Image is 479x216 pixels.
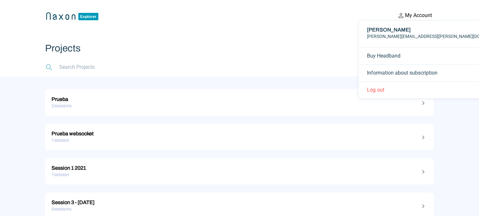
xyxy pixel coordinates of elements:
[45,63,53,71] img: magnifying_glass.png
[397,12,405,19] img: account.png
[45,124,434,150] a: Prueba websocket1session
[52,170,427,180] div: 1 session
[59,63,119,71] input: Search Projects
[45,11,99,21] img: naxon_small_logo_2.png
[52,163,427,171] div: Session 1 2021
[420,168,427,175] img: right_angle.png
[52,101,427,111] div: 2 sessions
[52,135,427,145] div: 1 session
[52,94,427,103] div: Prueba
[395,11,434,20] button: My Account
[420,99,427,107] img: right_angle.png
[52,204,427,214] div: 0 sessions
[52,197,427,206] div: Session 3 - [DATE]
[45,89,434,116] a: Prueba2sessions
[45,158,434,184] a: Session 1 20211session
[420,133,427,141] img: right_angle.png
[52,129,427,137] div: Prueba websocket
[45,43,239,53] div: Projects
[420,202,427,210] img: right_angle.png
